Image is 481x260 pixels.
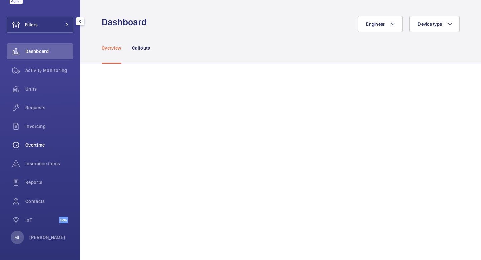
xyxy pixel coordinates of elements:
span: Reports [25,179,73,186]
p: Overview [102,45,121,51]
button: Engineer [358,16,403,32]
p: [PERSON_NAME] [29,234,65,241]
span: Invoicing [25,123,73,130]
span: Requests [25,104,73,111]
button: Filters [7,17,73,33]
span: Overtime [25,142,73,148]
span: Insurance items [25,160,73,167]
span: Dashboard [25,48,73,55]
p: Callouts [132,45,150,51]
p: ML [14,234,20,241]
span: Contacts [25,198,73,205]
span: Filters [25,21,38,28]
span: Activity Monitoring [25,67,73,74]
span: Engineer [366,21,385,27]
span: Beta [59,217,68,223]
span: IoT [25,217,59,223]
button: Device type [409,16,460,32]
span: Units [25,86,73,92]
h1: Dashboard [102,16,151,28]
span: Device type [418,21,442,27]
